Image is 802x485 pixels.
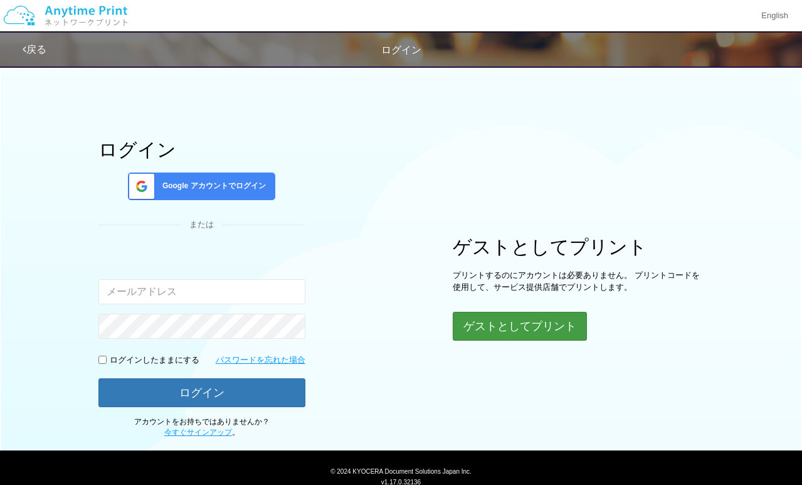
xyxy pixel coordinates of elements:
[157,181,266,191] span: Google アカウントでログイン
[381,45,421,55] span: ログイン
[164,428,240,437] span: 。
[453,312,587,341] button: ゲストとしてプリント
[453,270,704,293] p: プリントするのにアカウントは必要ありません。 プリントコードを使用して、サービス提供店舗でプリントします。
[23,44,46,55] a: 戻る
[98,279,305,304] input: メールアドレス
[216,354,305,366] a: パスワードを忘れた場合
[98,417,305,438] p: アカウントをお持ちではありませんか？
[453,237,704,257] h1: ゲストとしてプリント
[110,354,199,366] p: ログインしたままにする
[164,428,232,437] a: 今すぐサインアップ
[98,219,305,231] div: または
[98,139,305,160] h1: ログイン
[330,467,472,475] span: © 2024 KYOCERA Document Solutions Japan Inc.
[98,378,305,407] button: ログイン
